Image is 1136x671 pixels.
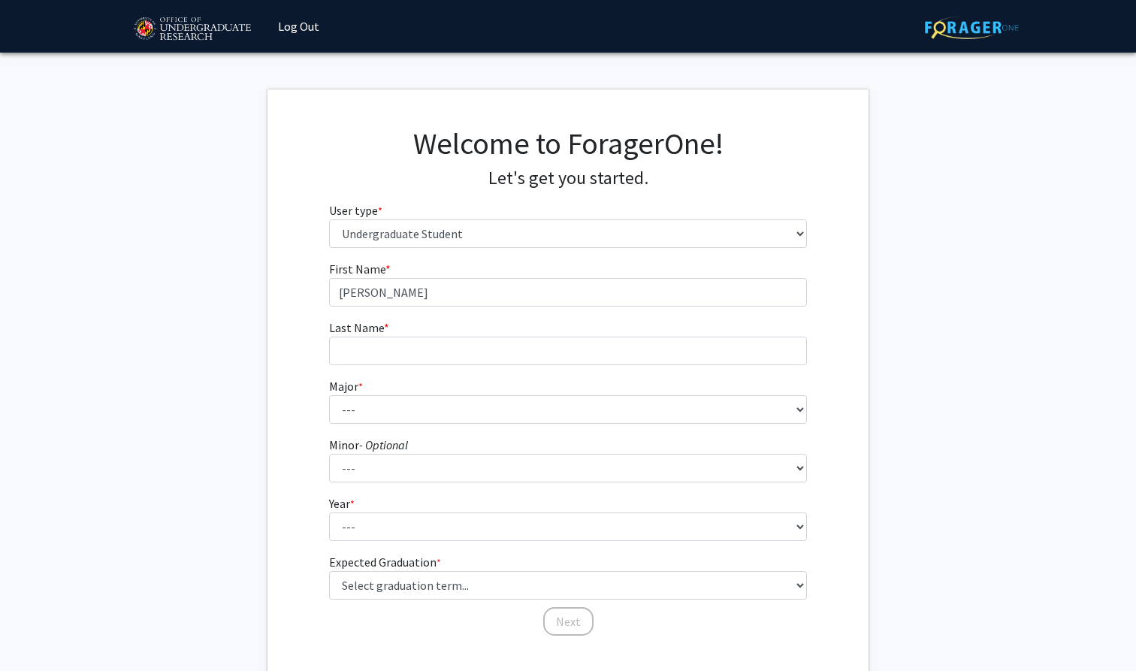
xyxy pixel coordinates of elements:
label: Major [329,377,363,395]
span: First Name [329,261,385,277]
span: Last Name [329,320,384,335]
h1: Welcome to ForagerOne! [329,125,808,162]
img: University of Maryland Logo [128,11,255,48]
iframe: Chat [11,603,64,660]
label: Minor [329,436,408,454]
label: Expected Graduation [329,553,441,571]
i: - Optional [359,437,408,452]
h4: Let's get you started. [329,168,808,189]
label: Year [329,494,355,512]
img: ForagerOne Logo [925,16,1019,39]
button: Next [543,607,594,636]
label: User type [329,201,382,219]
